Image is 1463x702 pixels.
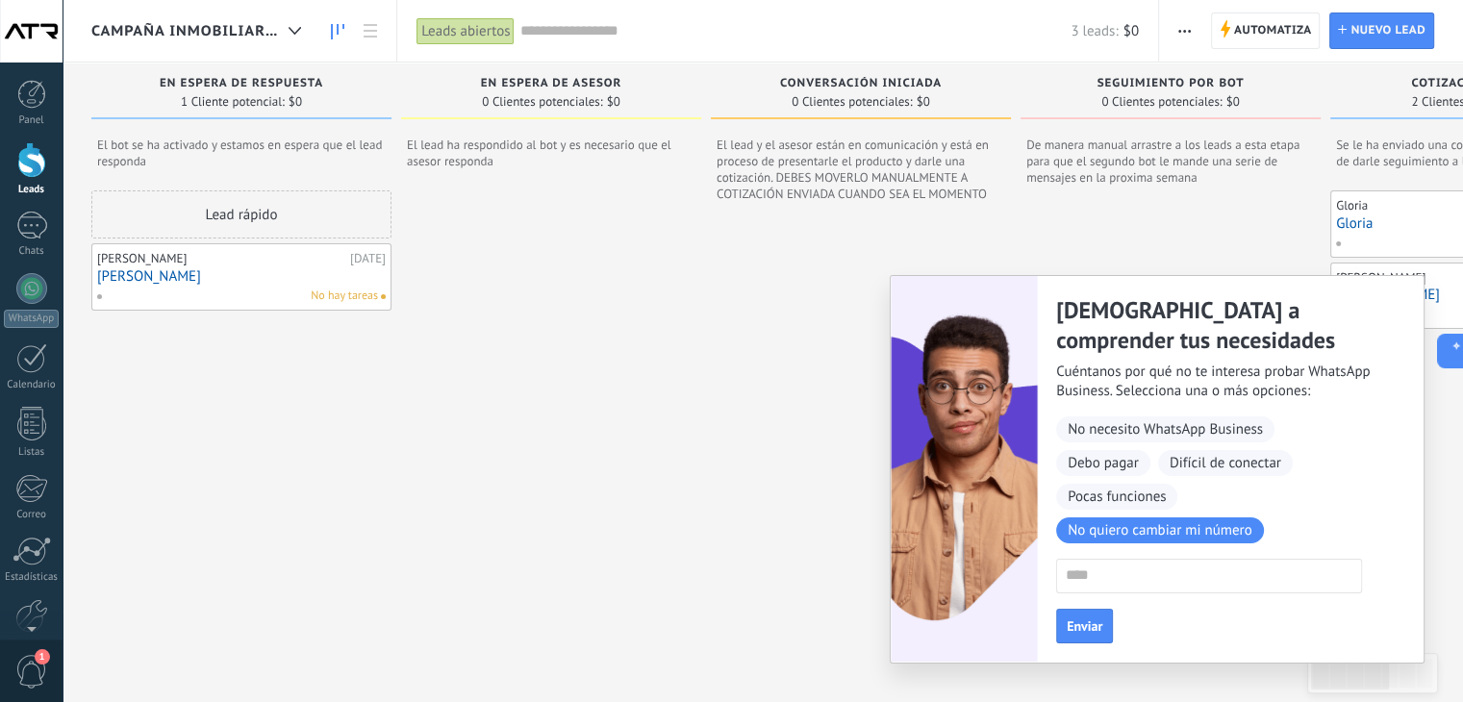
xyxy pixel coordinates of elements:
span: De manera manual arrastre a los leads a esta etapa para que el segundo bot le mande una serie de ... [1026,137,1315,185]
span: 1 Cliente potencial: [181,96,285,108]
span: El lead y el asesor están en comunicación y está en proceso de presentarle el producto y darle un... [717,137,1005,201]
div: WhatsApp [4,310,59,328]
div: Leads abiertos [416,17,515,45]
span: No quiero cambiar mi número [1056,517,1264,543]
div: EN ESPERA DE ASESOR [411,77,692,93]
div: Lead rápido [91,190,391,238]
span: SEGUIMIENTO POR BOT [1097,77,1244,90]
span: Automatiza [1234,13,1312,48]
span: $0 [917,96,930,108]
span: Difícil de conectar [1158,450,1293,476]
button: Más [1171,13,1198,49]
a: Lista [354,13,387,50]
span: No hay tareas [311,288,378,305]
span: $0 [289,96,302,108]
span: 3 leads: [1071,22,1118,40]
img: Not-interested-big.png [891,276,1038,662]
span: EN ESPERA DE ASESOR [481,77,622,90]
div: Panel [4,114,60,127]
div: Correo [4,509,60,521]
h2: [DEMOGRAPHIC_DATA] a comprender tus necesidades [1056,295,1380,355]
span: 1 [35,649,50,664]
span: $0 [1123,22,1139,40]
div: Calendario [4,379,60,391]
span: El lead ha respondido al bot y es necesario que el asesor responda [407,137,695,169]
span: CAMPAÑA INMOBILIARIA [91,22,281,40]
a: Leads [321,13,354,50]
a: Nuevo lead [1329,13,1434,49]
a: Automatiza [1211,13,1321,49]
span: No necesito WhatsApp Business [1056,416,1274,442]
span: Debo pagar [1056,450,1150,476]
div: Leads [4,184,60,196]
div: SEGUIMIENTO POR BOT [1030,77,1311,93]
div: CONVERSACIÓN INICIADA [720,77,1001,93]
span: No hay nada asignado [381,294,386,299]
div: Chats [4,245,60,258]
div: EN ESPERA DE RESPUESTA [101,77,382,93]
div: Listas [4,446,60,459]
span: Enviar [1067,619,1102,633]
a: [PERSON_NAME] [97,268,386,285]
span: 0 Clientes potenciales: [482,96,602,108]
span: Nuevo lead [1350,13,1425,48]
button: Enviar [1056,609,1113,643]
span: El bot se ha activado y estamos en espera que el lead responda [97,137,386,169]
span: Cuéntanos por qué no te interesa probar WhatsApp Business. Selecciona una o más opciones: [1056,363,1380,401]
span: CONVERSACIÓN INICIADA [780,77,942,90]
span: EN ESPERA DE RESPUESTA [160,77,323,90]
div: Estadísticas [4,571,60,584]
div: [DATE] [350,251,386,266]
span: $0 [607,96,620,108]
div: [PERSON_NAME] [97,251,345,266]
span: 0 Clientes potenciales: [1101,96,1222,108]
span: $0 [1226,96,1240,108]
span: 0 Clientes potenciales: [792,96,912,108]
span: Pocas funciones [1056,484,1177,510]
